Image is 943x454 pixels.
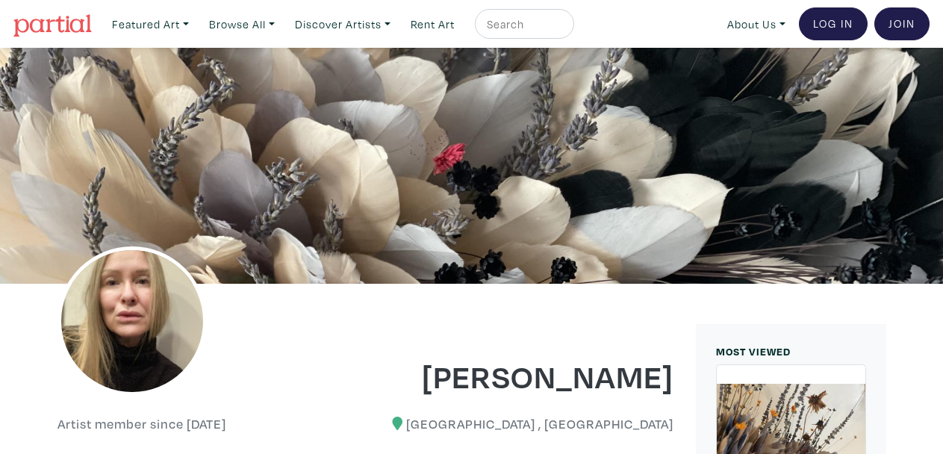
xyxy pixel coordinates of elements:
[874,7,930,40] a: Join
[716,344,791,358] small: MOST VIEWED
[485,15,560,34] input: Search
[376,416,673,432] h6: [GEOGRAPHIC_DATA] , [GEOGRAPHIC_DATA]
[404,9,461,40] a: Rent Art
[57,246,207,396] img: phpThumb.php
[721,9,792,40] a: About Us
[376,355,673,396] h1: [PERSON_NAME]
[57,416,226,432] h6: Artist member since [DATE]
[288,9,397,40] a: Discover Artists
[105,9,196,40] a: Featured Art
[202,9,281,40] a: Browse All
[799,7,868,40] a: Log In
